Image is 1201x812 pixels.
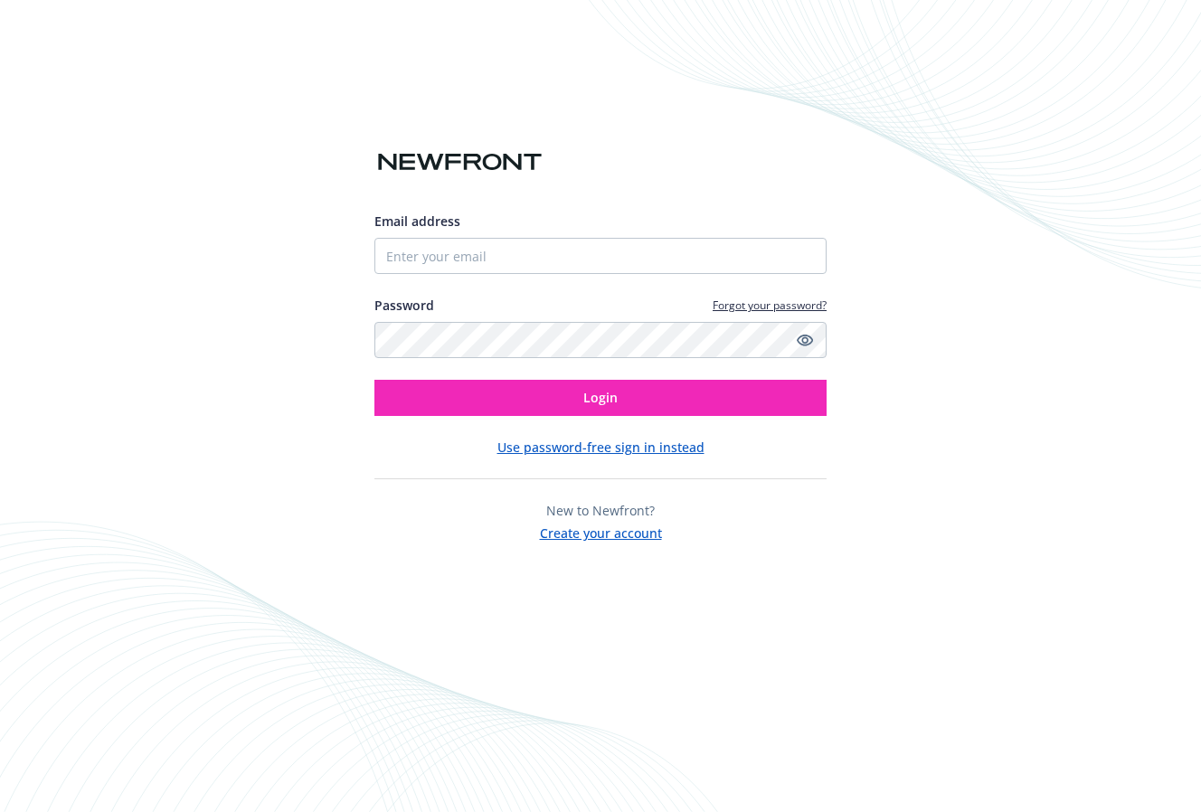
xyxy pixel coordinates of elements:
label: Password [374,296,434,315]
span: New to Newfront? [546,502,655,519]
button: Create your account [540,520,662,543]
a: Show password [794,329,816,351]
button: Login [374,380,827,416]
input: Enter your email [374,238,827,274]
input: Enter your password [374,322,827,358]
img: Newfront logo [374,146,545,178]
span: Login [583,389,618,406]
a: Forgot your password? [713,297,827,313]
button: Use password-free sign in instead [497,438,705,457]
span: Email address [374,212,460,230]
